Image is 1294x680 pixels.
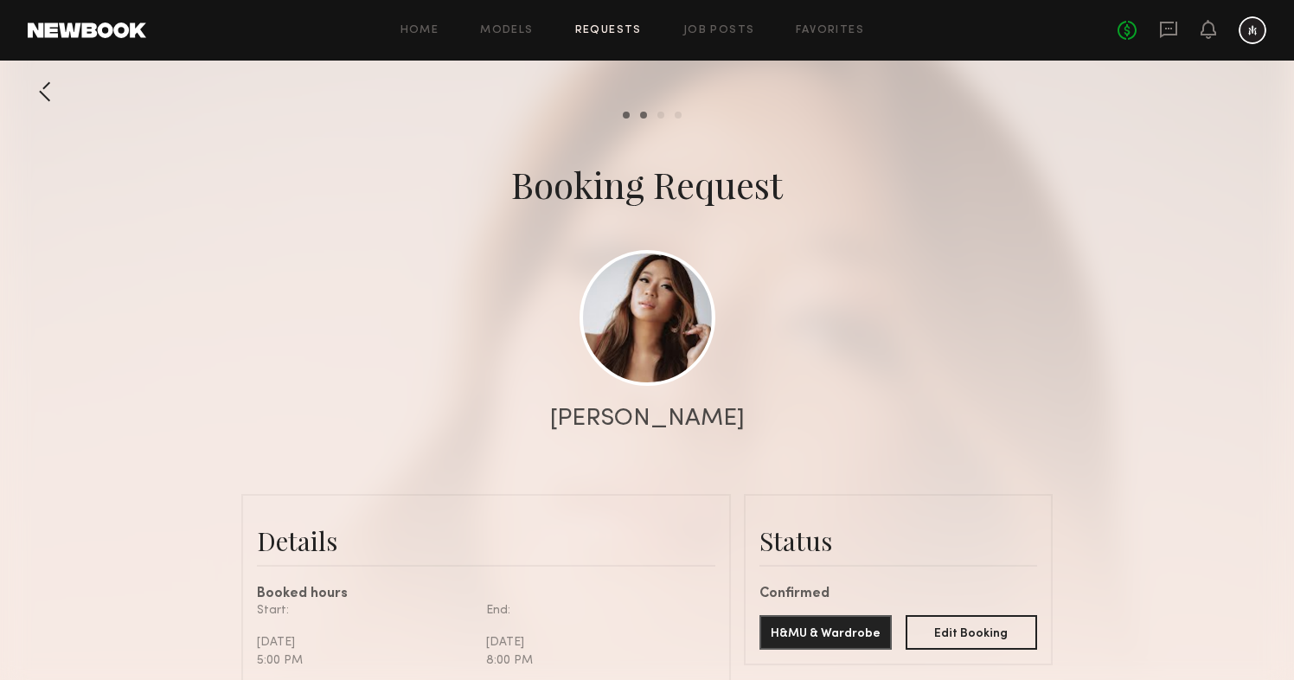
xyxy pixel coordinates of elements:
div: [DATE] [486,633,702,651]
div: Status [759,523,1037,558]
button: Edit Booking [906,615,1038,650]
div: Booked hours [257,587,715,601]
div: Start: [257,601,473,619]
div: Booking Request [511,160,783,208]
div: Confirmed [759,587,1037,601]
div: 8:00 PM [486,651,702,670]
button: H&MU & Wardrobe [759,615,892,650]
a: Requests [575,25,642,36]
div: End: [486,601,702,619]
a: Job Posts [683,25,755,36]
a: Favorites [796,25,864,36]
a: Home [400,25,439,36]
div: 5:00 PM [257,651,473,670]
div: Details [257,523,715,558]
div: [PERSON_NAME] [550,407,745,431]
a: Models [480,25,533,36]
div: [DATE] [257,633,473,651]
